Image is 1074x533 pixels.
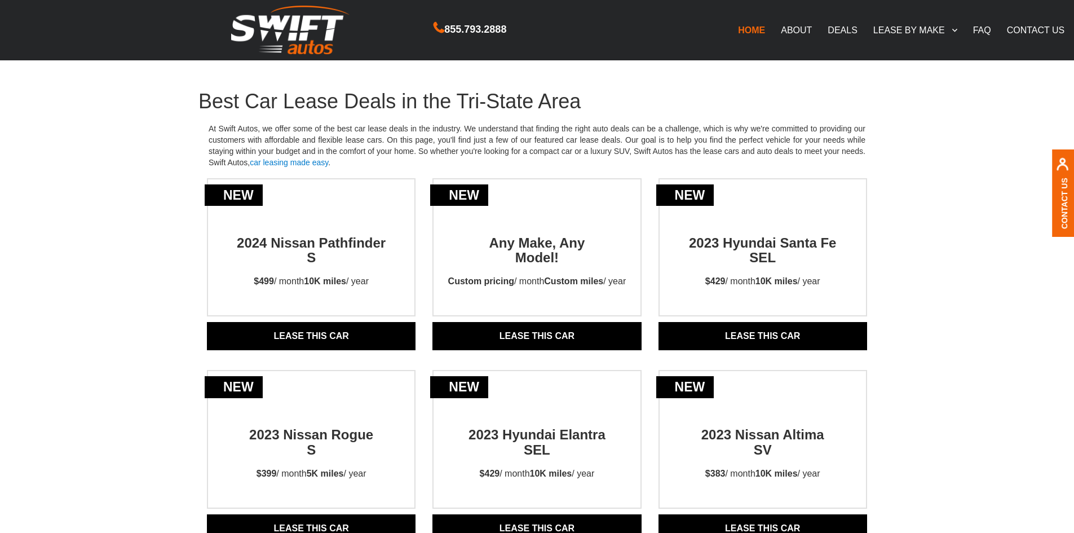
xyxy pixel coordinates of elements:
[658,322,867,350] a: Lease THIS CAR
[430,184,488,206] div: new
[683,407,842,457] h2: 2023 Nissan Altima SV
[1060,177,1069,228] a: Contact Us
[544,276,603,286] strong: Custom miles
[448,276,514,286] strong: Custom pricing
[470,457,605,491] p: / month / year
[755,469,798,478] strong: 10K miles
[205,376,263,398] div: new
[434,215,640,299] a: newAny Make, AnyModel!Custom pricing/ monthCustom miles/ year
[457,407,616,457] h2: 2023 Hyundai Elantra SEL
[480,469,500,478] strong: $429
[232,215,391,266] h2: 2024 Nissan Pathfinder S
[246,457,377,491] p: / month / year
[257,469,277,478] strong: $399
[705,469,726,478] strong: $383
[530,469,572,478] strong: 10K miles
[432,322,641,350] a: Lease THIS CAR
[207,322,416,350] a: Lease THIS CAR
[999,18,1073,42] a: CONTACT US
[695,265,830,298] p: / month / year
[231,6,350,55] img: Swift Autos
[656,184,714,206] div: new
[434,407,640,491] a: new2023 Hyundai Elantra SEL$429/ month10K miles/ year
[773,18,820,42] a: ABOUT
[232,407,391,457] h2: 2023 Nissan Rogue S
[820,18,865,42] a: DEALS
[755,276,798,286] strong: 10K miles
[683,215,842,266] h2: 2023 Hyundai Santa Fe SEL
[444,21,506,38] span: 855.793.2888
[198,90,876,113] h1: Best Car Lease Deals in the Tri-State Area
[730,18,773,42] a: HOME
[1056,157,1069,177] img: contact us, iconuser
[438,265,637,298] p: / month / year
[695,457,830,491] p: / month / year
[660,407,866,491] a: new2023 Nissan AltimaSV$383/ month10K miles/ year
[865,18,965,42] a: LEASE BY MAKE
[208,407,414,491] a: new2023 Nissan RogueS$399/ month5K miles/ year
[254,276,274,286] strong: $499
[430,376,488,398] div: new
[434,25,506,34] a: 855.793.2888
[250,158,328,167] a: car leasing made easy
[304,276,346,286] strong: 10K miles
[457,215,616,266] h2: Any Make, Any Model!
[198,113,876,178] p: At Swift Autos, we offer some of the best car lease deals in the industry. We understand that fin...
[660,215,866,299] a: new2023 Hyundai Santa Fe SEL$429/ month10K miles/ year
[705,276,726,286] strong: $429
[244,265,379,298] p: / month / year
[205,184,263,206] div: new
[656,376,714,398] div: new
[965,18,999,42] a: FAQ
[208,215,414,299] a: new2024 Nissan Pathfinder S$499/ month10K miles/ year
[307,469,344,478] strong: 5K miles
